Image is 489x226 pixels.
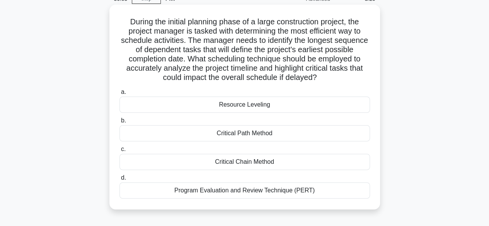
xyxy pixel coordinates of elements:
span: d. [121,174,126,181]
span: c. [121,146,126,152]
span: a. [121,88,126,95]
h5: During the initial planning phase of a large construction project, the project manager is tasked ... [119,17,371,83]
div: Resource Leveling [119,97,370,113]
span: b. [121,117,126,124]
div: Program Evaluation and Review Technique (PERT) [119,182,370,199]
div: Critical Chain Method [119,154,370,170]
div: Critical Path Method [119,125,370,141]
